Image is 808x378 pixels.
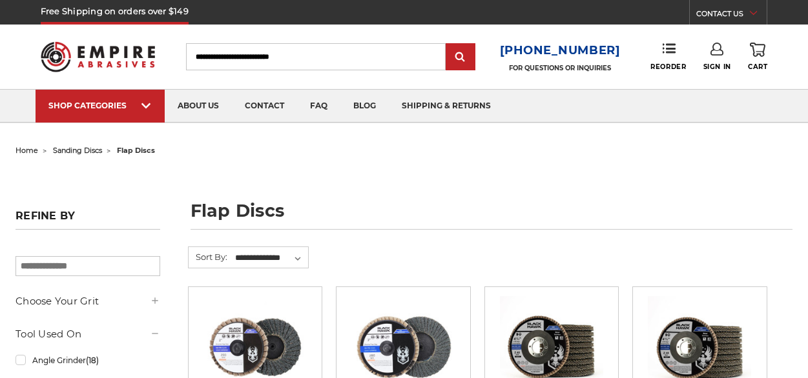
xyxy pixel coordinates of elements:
a: Angle Grinder [16,349,160,372]
a: shipping & returns [389,90,504,123]
a: contact [232,90,297,123]
a: CONTACT US [696,6,767,25]
a: about us [165,90,232,123]
img: Empire Abrasives [41,34,155,79]
a: sanding discs [53,146,102,155]
h5: Choose Your Grit [16,293,160,309]
h5: Tool Used On [16,326,160,342]
span: Reorder [650,63,686,71]
a: Reorder [650,43,686,70]
select: Sort By: [233,248,308,268]
span: Sign In [703,63,731,71]
h5: Refine by [16,210,160,230]
label: Sort By: [189,247,227,266]
input: Submit [448,45,473,70]
h1: flap discs [191,202,792,230]
span: flap discs [117,146,155,155]
a: home [16,146,38,155]
a: [PHONE_NUMBER] [500,41,621,60]
a: blog [340,90,389,123]
p: FOR QUESTIONS OR INQUIRIES [500,64,621,72]
span: Cart [748,63,767,71]
div: SHOP CATEGORIES [48,101,152,110]
a: faq [297,90,340,123]
a: Cart [748,43,767,71]
span: (18) [86,355,99,365]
